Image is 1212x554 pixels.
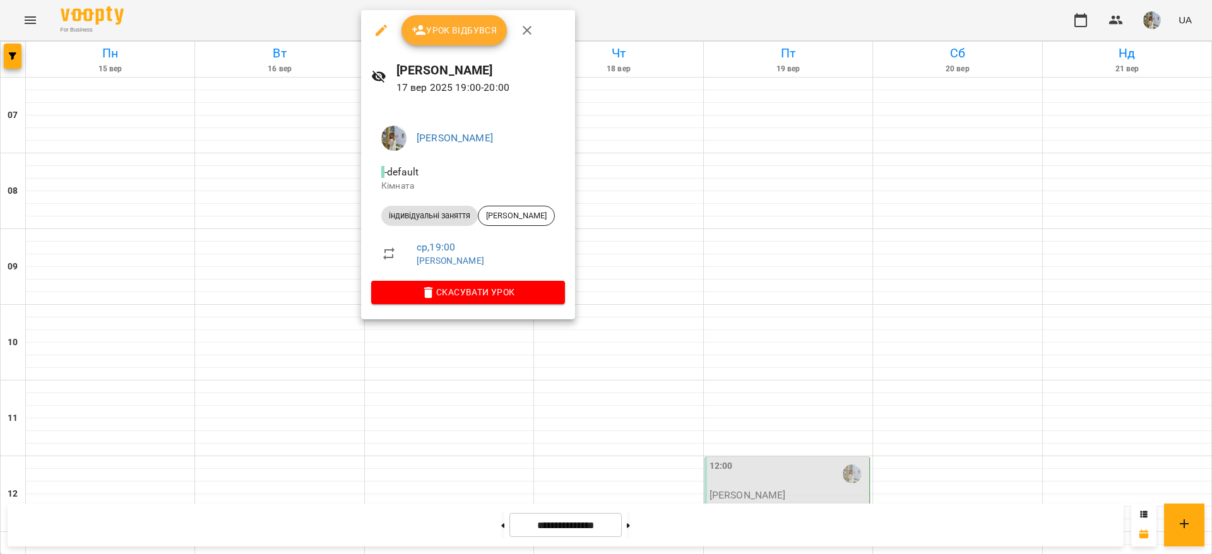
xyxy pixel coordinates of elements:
[396,61,565,80] h6: [PERSON_NAME]
[381,180,555,192] p: Кімната
[478,210,554,221] span: [PERSON_NAME]
[417,256,484,266] a: [PERSON_NAME]
[381,126,407,151] img: 2693ff5fab4ac5c18e9886587ab8f966.jpg
[401,15,508,45] button: Урок відбувся
[412,23,497,38] span: Урок відбувся
[381,210,478,221] span: індивідуальні заняття
[381,285,555,300] span: Скасувати Урок
[396,80,565,95] p: 17 вер 2025 19:00 - 20:00
[371,281,565,304] button: Скасувати Урок
[478,206,555,226] div: [PERSON_NAME]
[417,241,455,253] a: ср , 19:00
[417,132,493,144] a: [PERSON_NAME]
[381,166,421,178] span: - default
